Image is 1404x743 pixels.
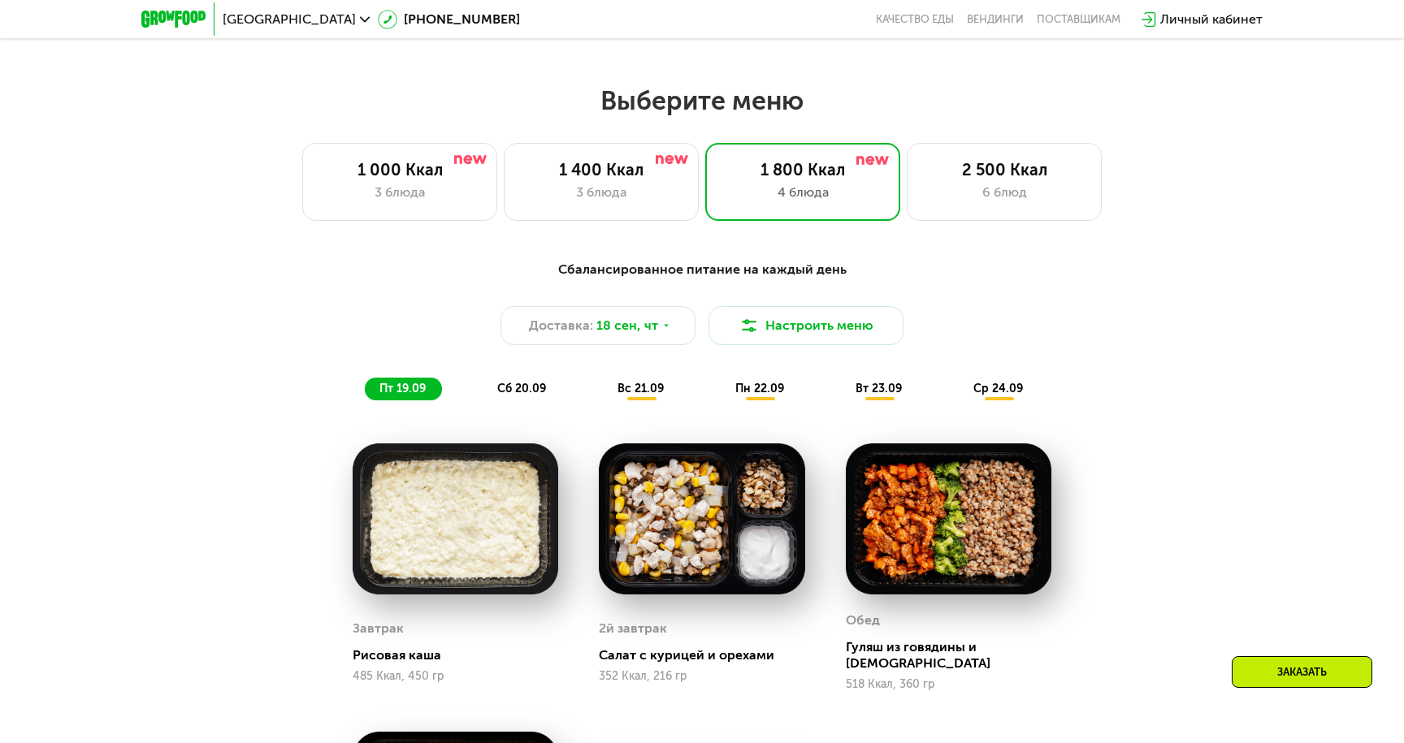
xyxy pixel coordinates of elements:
div: Личный кабинет [1160,10,1263,29]
div: 485 Ккал, 450 гр [353,670,558,683]
span: пт 19.09 [379,382,426,395]
div: 1 000 Ккал [319,160,480,179]
div: Сбалансированное питание на каждый день [221,260,1183,280]
a: Качество еды [876,13,954,26]
span: 18 сен, чт [596,316,658,335]
div: 3 блюда [319,183,480,202]
div: 352 Ккал, 216 гр [599,670,804,683]
div: 6 блюд [924,183,1085,202]
span: пн 22.09 [735,382,784,395]
div: 1 800 Ккал [722,160,883,179]
div: Гуляш из говядины и [DEMOGRAPHIC_DATA] [846,639,1064,672]
h2: Выберите меню [52,84,1352,117]
div: 2 500 Ккал [924,160,1085,179]
a: Вендинги [967,13,1024,26]
div: Заказать [1232,656,1372,688]
button: Настроить меню [708,306,903,345]
div: поставщикам [1037,13,1120,26]
div: 2й завтрак [599,616,667,641]
div: Завтрак [353,616,404,641]
div: Обед [846,608,880,633]
div: 3 блюда [521,183,682,202]
div: Рисовая каша [353,647,571,663]
span: [GEOGRAPHIC_DATA] [223,13,356,26]
div: 1 400 Ккал [521,160,682,179]
span: Доставка: [529,316,593,335]
div: 518 Ккал, 360 гр [846,678,1051,691]
span: вс 21.09 [617,382,664,395]
div: 4 блюда [722,183,883,202]
span: ср 24.09 [973,382,1023,395]
div: Салат с курицей и орехами [599,647,817,663]
a: [PHONE_NUMBER] [378,10,520,29]
span: сб 20.09 [497,382,546,395]
span: вт 23.09 [856,382,902,395]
